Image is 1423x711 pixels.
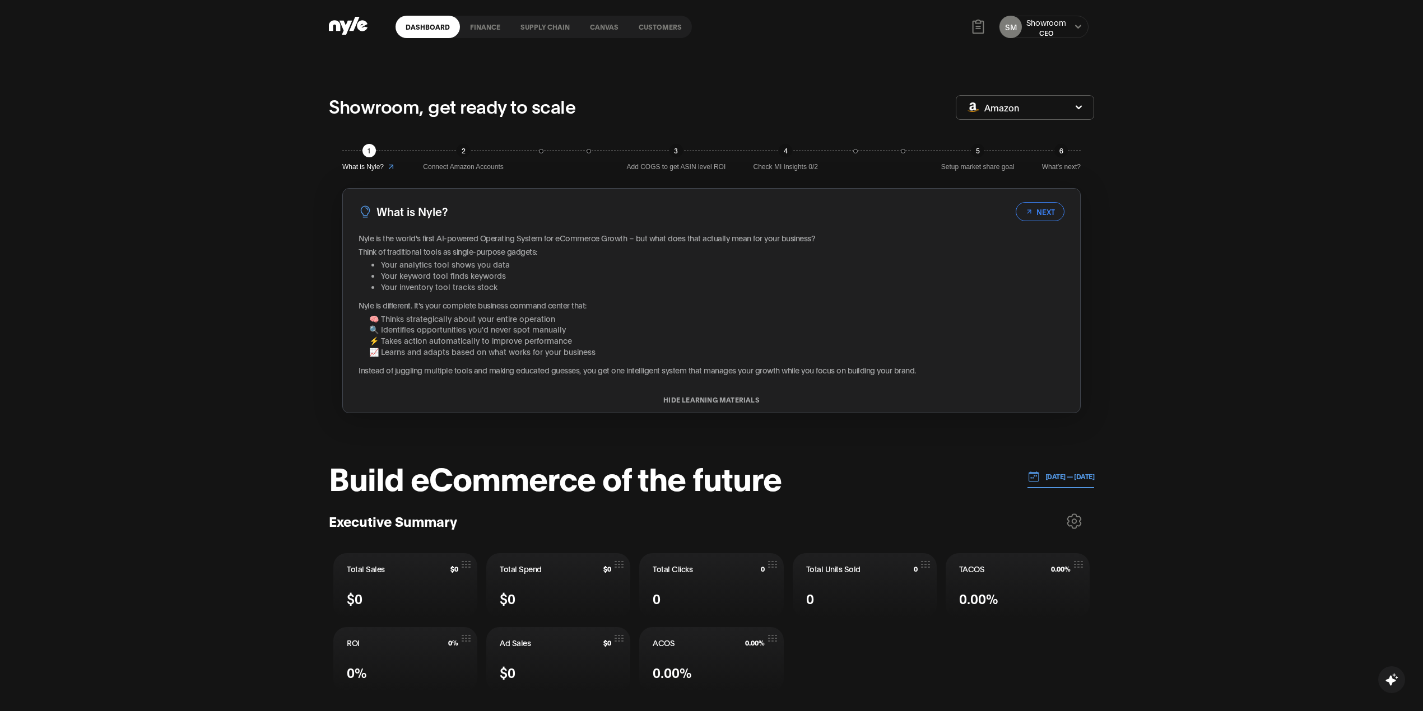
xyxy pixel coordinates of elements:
[653,563,692,574] span: Total Clicks
[359,232,1064,244] p: Nyle is the world's first AI-powered Operating System for eCommerce Growth – but what does that a...
[754,162,818,172] span: Check MI Insights 0/2
[761,565,765,573] span: 0
[329,512,457,530] h3: Executive Summary
[653,662,692,682] span: 0.00%
[460,16,510,38] a: finance
[627,162,726,172] span: Add COGS to get ASIN level ROI
[359,205,372,218] img: LightBulb
[369,346,1064,357] li: 📈 Learns and adapts based on what works for your business
[333,553,477,618] button: Total Sales$0$0
[450,565,458,573] span: $0
[946,553,1090,618] button: TACOS0.00%0.00%
[984,101,1019,114] span: Amazon
[959,563,985,574] span: TACOS
[653,637,675,648] span: ACOS
[510,16,580,38] a: Supply chain
[381,270,1064,281] li: Your keyword tool finds keywords
[629,16,692,38] a: Customers
[941,162,1015,172] span: Setup market share goal
[580,16,629,38] a: Canvas
[653,588,661,608] span: 0
[369,324,1064,335] li: 🔍 Identifies opportunities you'd never spot manually
[500,637,531,648] span: Ad Sales
[806,563,861,574] span: Total Units Sold
[914,565,918,573] span: 0
[1027,465,1095,488] button: [DATE] — [DATE]
[381,281,1064,292] li: Your inventory tool tracks stock
[359,300,1064,311] p: Nyle is different. It's your complete business command center that:
[745,639,765,647] span: 0.00%
[1026,17,1066,38] button: ShowroomCEO
[457,144,470,157] div: 2
[342,162,384,172] span: What is Nyle?
[347,637,360,648] span: ROI
[359,246,1064,257] p: Think of traditional tools as single-purpose gadgets:
[1042,162,1081,172] span: What’s next?
[396,16,460,38] a: Dashboard
[347,563,385,574] span: Total Sales
[359,364,1064,376] p: Instead of juggling multiple tools and making educated guesses, you get one intelligent system th...
[968,102,979,112] img: Amazon
[1026,17,1066,28] div: Showroom
[329,460,782,494] h1: Build eCommerce of the future
[1026,28,1066,38] div: CEO
[500,588,515,608] span: $0
[376,203,448,220] h3: What is Nyle?
[999,16,1022,38] button: SM
[1016,202,1064,221] button: NEXT
[500,563,542,574] span: Total Spend
[1054,144,1068,157] div: 6
[343,396,1080,404] button: HIDE LEARNING MATERIALS
[603,639,611,647] span: $0
[381,259,1064,270] li: Your analytics tool shows you data
[448,639,458,647] span: 0%
[603,565,611,573] span: $0
[500,662,515,682] span: $0
[1051,565,1071,573] span: 0.00%
[369,335,1064,346] li: ⚡ Takes action automatically to improve performance
[793,553,937,618] button: Total Units Sold00
[423,162,503,172] span: Connect Amazon Accounts
[959,588,998,608] span: 0.00%
[956,95,1094,120] button: Amazon
[347,588,362,608] span: $0
[486,627,630,692] button: Ad Sales$0$0
[362,144,376,157] div: 1
[971,144,984,157] div: 5
[669,144,683,157] div: 3
[1040,471,1095,481] p: [DATE] — [DATE]
[486,553,630,618] button: Total Spend$0$0
[333,627,477,692] button: ROI0%0%
[779,144,792,157] div: 4
[639,553,783,618] button: Total Clicks00
[639,627,783,692] button: ACOS0.00%0.00%
[806,588,814,608] span: 0
[1027,470,1040,483] img: 01.01.24 — 07.01.24
[329,92,575,119] p: Showroom, get ready to scale
[347,662,367,682] span: 0%
[369,313,1064,324] li: 🧠 Thinks strategically about your entire operation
